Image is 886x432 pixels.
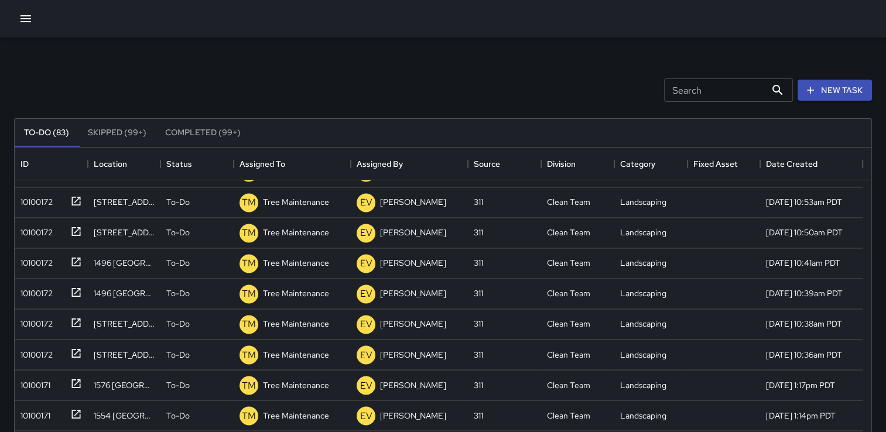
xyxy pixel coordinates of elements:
div: 4/7/2025, 10:38am PDT [766,318,842,330]
div: 10100172 [16,191,53,208]
div: Assigned To [234,148,351,180]
p: EV [360,378,372,392]
button: Skipped (99+) [78,119,156,147]
div: 10100172 [16,313,53,330]
div: 10100172 [16,283,53,299]
p: [PERSON_NAME] [380,196,446,208]
div: 311 [474,227,483,238]
div: Source [468,148,541,180]
p: Tree Maintenance [263,227,329,238]
div: 311 [474,257,483,269]
p: TM [242,226,256,240]
div: Location [94,148,127,180]
p: [PERSON_NAME] [380,379,446,390]
p: Tree Maintenance [263,348,329,360]
div: 311 [474,287,483,299]
p: TM [242,348,256,362]
div: Location [88,148,161,180]
div: Landscaping [620,196,666,208]
div: 4/7/2025, 10:53am PDT [766,196,842,208]
div: 311 [474,348,483,360]
p: EV [360,409,372,423]
p: [PERSON_NAME] [380,257,446,269]
div: 10100171 [16,374,50,390]
p: Tree Maintenance [263,287,329,299]
p: Tree Maintenance [263,318,329,330]
p: EV [360,226,372,240]
div: 1450 Market Street [94,318,155,330]
div: 1450 Market Street [94,348,155,360]
div: 4/7/2025, 10:50am PDT [766,227,843,238]
div: Assigned By [357,148,403,180]
p: To-Do [166,318,190,330]
p: To-Do [166,287,190,299]
div: ID [15,148,88,180]
div: 4/4/2025, 1:17pm PDT [766,379,835,390]
p: To-Do [166,227,190,238]
p: EV [360,196,372,210]
p: [PERSON_NAME] [380,227,446,238]
div: Clean Team [547,227,590,238]
div: 20 12th Street [94,227,155,238]
div: Clean Team [547,409,590,421]
div: Date Created [766,148,817,180]
div: 1576 Market Street [94,379,155,390]
p: TM [242,196,256,210]
div: Category [620,148,655,180]
div: 311 [474,318,483,330]
p: Tree Maintenance [263,409,329,421]
div: Assigned By [351,148,468,180]
div: 1496 Market Street [94,257,155,269]
p: Tree Maintenance [263,196,329,208]
div: 4/7/2025, 10:36am PDT [766,348,842,360]
p: Tree Maintenance [263,257,329,269]
div: Fixed Asset [693,148,738,180]
div: 10100172 [16,222,53,238]
p: EV [360,256,372,270]
p: TM [242,317,256,331]
p: TM [242,256,256,270]
div: 4/7/2025, 10:39am PDT [766,287,843,299]
div: Clean Team [547,318,590,330]
p: EV [360,348,372,362]
div: Landscaping [620,348,666,360]
div: ID [20,148,29,180]
div: 4/4/2025, 1:14pm PDT [766,409,836,421]
div: 311 [474,409,483,421]
p: [PERSON_NAME] [380,318,446,330]
div: 10100171 [16,404,50,421]
div: 1554 Market Street [94,409,155,421]
div: Landscaping [620,227,666,238]
p: [PERSON_NAME] [380,348,446,360]
div: Clean Team [547,379,590,390]
div: Clean Team [547,348,590,360]
div: Landscaping [620,318,666,330]
p: To-Do [166,196,190,208]
div: Landscaping [620,287,666,299]
div: Landscaping [620,409,666,421]
p: [PERSON_NAME] [380,287,446,299]
p: EV [360,287,372,301]
button: New Task [798,80,872,101]
div: 1564 Market Street [94,196,155,208]
div: Clean Team [547,257,590,269]
button: Completed (99+) [156,119,250,147]
p: TM [242,409,256,423]
p: To-Do [166,348,190,360]
div: 4/7/2025, 10:41am PDT [766,257,840,269]
div: Clean Team [547,196,590,208]
div: Assigned To [240,148,285,180]
div: Landscaping [620,257,666,269]
div: Status [160,148,234,180]
div: Division [547,148,576,180]
div: 10100172 [16,344,53,360]
button: To-Do (83) [15,119,78,147]
p: TM [242,378,256,392]
p: To-Do [166,379,190,390]
p: To-Do [166,409,190,421]
p: TM [242,287,256,301]
div: Source [474,148,500,180]
p: To-Do [166,257,190,269]
div: Landscaping [620,379,666,390]
p: Tree Maintenance [263,379,329,390]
